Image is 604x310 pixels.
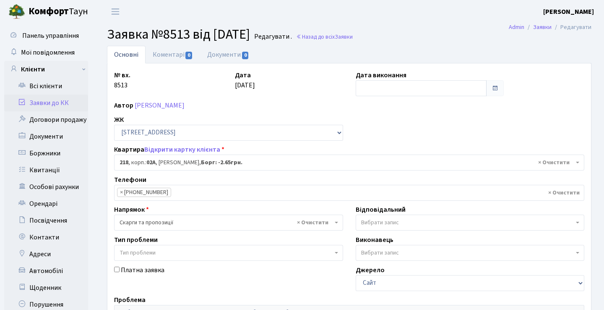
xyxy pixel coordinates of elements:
[135,101,185,110] a: [PERSON_NAME]
[297,218,328,227] span: Видалити всі елементи
[120,158,128,167] b: 218
[4,145,88,162] a: Боржники
[4,162,88,179] a: Квитанції
[114,144,224,155] label: Квартира
[114,115,124,125] label: ЖК
[185,52,192,59] span: 0
[4,212,88,229] a: Посвідчення
[105,5,126,18] button: Переключити навігацію
[114,175,146,185] label: Телефони
[356,205,406,215] label: Відповідальний
[496,18,604,36] nav: breadcrumb
[4,179,88,195] a: Особові рахунки
[533,23,552,32] a: Заявки
[114,235,158,245] label: Тип проблеми
[4,195,88,212] a: Орендарі
[114,70,130,80] label: № вх.
[107,46,146,63] a: Основні
[21,48,75,57] span: Мої повідомлення
[114,155,584,171] span: <b>218</b>, корп.: <b>02А</b>, Черевишня Світлана Валентинівна, <b>Борг: -2.65грн.</b>
[22,31,79,40] span: Панель управління
[107,25,250,44] span: Заявка №8513 від [DATE]
[120,218,333,227] span: Скарги та пропозиції
[4,279,88,296] a: Щоденник
[120,158,574,167] span: <b>218</b>, корп.: <b>02А</b>, Черевишня Світлана Валентинівна, <b>Борг: -2.65грн.</b>
[4,263,88,279] a: Автомобілі
[4,246,88,263] a: Адреси
[146,158,156,167] b: 02А
[120,188,123,197] span: ×
[114,215,343,231] span: Скарги та пропозиції
[8,3,25,20] img: logo.png
[356,70,406,80] label: Дата виконання
[114,295,146,305] label: Проблема
[235,70,251,80] label: Дата
[356,235,393,245] label: Виконавець
[108,70,229,96] div: 8513
[4,78,88,95] a: Всі клієнти
[117,188,171,197] li: +380500255312
[4,44,88,61] a: Мої повідомлення
[121,265,164,275] label: Платна заявка
[29,5,88,19] span: Таун
[4,229,88,246] a: Контакти
[114,205,149,215] label: Напрямок
[4,128,88,145] a: Документи
[4,27,88,44] a: Панель управління
[120,249,156,257] span: Тип проблеми
[146,46,200,63] a: Коментарі
[4,111,88,128] a: Договори продажу
[144,145,220,154] a: Відкрити картку клієнта
[335,33,353,41] span: Заявки
[296,33,353,41] a: Назад до всіхЗаявки
[4,95,88,111] a: Заявки до КК
[242,52,249,59] span: 0
[543,7,594,16] b: [PERSON_NAME]
[552,23,591,32] li: Редагувати
[201,158,242,167] b: Борг: -2.65грн.
[229,70,349,96] div: [DATE]
[4,61,88,78] a: Клієнти
[356,265,385,275] label: Джерело
[361,249,399,257] span: Вибрати запис
[114,100,133,110] label: Автор
[200,46,256,63] a: Документи
[538,158,570,167] span: Видалити всі елементи
[253,33,292,41] small: Редагувати .
[509,23,524,32] a: Admin
[543,7,594,17] a: [PERSON_NAME]
[361,218,399,227] span: Вибрати запис
[548,189,580,197] span: Видалити всі елементи
[29,5,69,18] b: Комфорт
